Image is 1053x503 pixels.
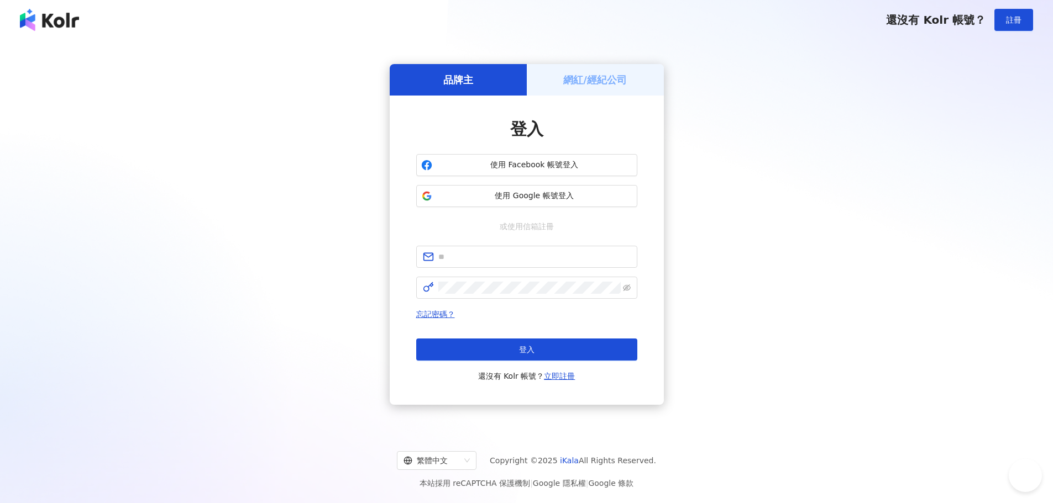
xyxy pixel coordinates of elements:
[994,9,1033,31] button: 註冊
[563,73,627,87] h5: 網紅/經紀公司
[20,9,79,31] img: logo
[443,73,473,87] h5: 品牌主
[404,452,460,469] div: 繁體中文
[588,479,633,488] a: Google 條款
[490,454,656,467] span: Copyright © 2025 All Rights Reserved.
[420,476,633,490] span: 本站採用 reCAPTCHA 保護機制
[533,479,586,488] a: Google 隱私權
[1009,459,1042,492] iframe: Help Scout Beacon - Open
[886,13,986,27] span: 還沒有 Kolr 帳號？
[623,284,631,292] span: eye-invisible
[530,479,533,488] span: |
[510,119,543,139] span: 登入
[416,154,637,176] button: 使用 Facebook 帳號登入
[416,310,455,319] a: 忘記密碼？
[560,456,579,465] a: iKala
[544,372,575,380] a: 立即註冊
[416,185,637,207] button: 使用 Google 帳號登入
[586,479,589,488] span: |
[1006,15,1021,24] span: 註冊
[416,338,637,361] button: 登入
[437,190,632,202] span: 使用 Google 帳號登入
[437,160,632,171] span: 使用 Facebook 帳號登入
[519,345,535,354] span: 登入
[492,220,562,232] span: 或使用信箱註冊
[478,369,575,383] span: 還沒有 Kolr 帳號？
